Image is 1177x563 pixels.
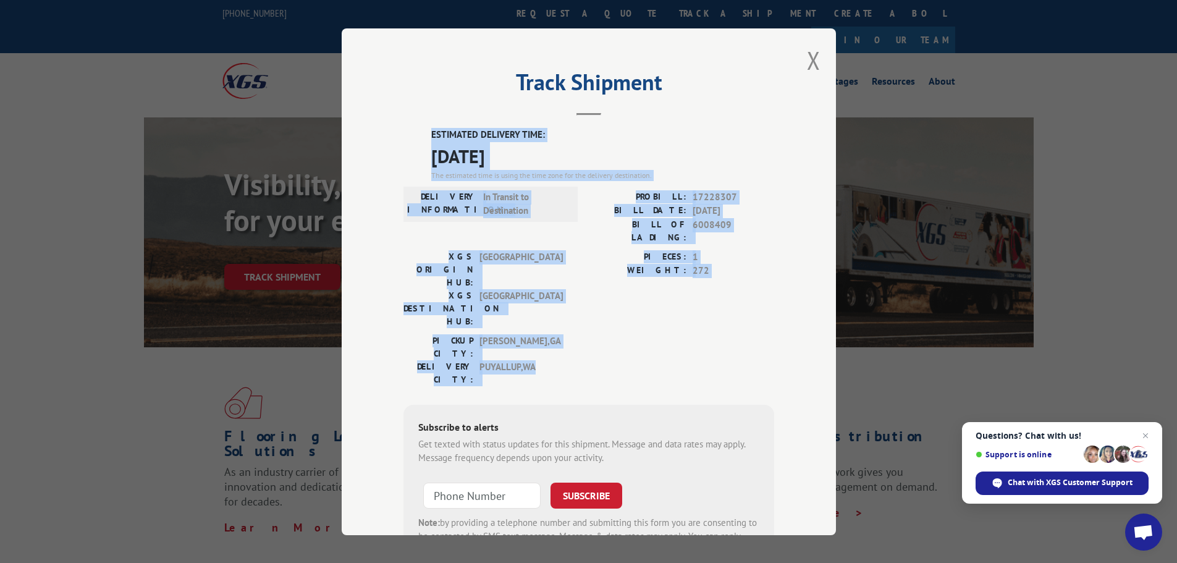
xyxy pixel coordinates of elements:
[976,472,1149,495] span: Chat with XGS Customer Support
[418,516,440,528] strong: Note:
[418,437,759,465] div: Get texted with status updates for this shipment. Message and data rates may apply. Message frequ...
[418,419,759,437] div: Subscribe to alerts
[403,250,473,289] label: XGS ORIGIN HUB:
[1008,477,1133,488] span: Chat with XGS Customer Support
[693,264,774,278] span: 272
[403,334,473,360] label: PICKUP CITY:
[479,334,563,360] span: [PERSON_NAME] , GA
[423,482,541,508] input: Phone Number
[976,431,1149,441] span: Questions? Chat with us!
[589,190,686,204] label: PROBILL:
[693,204,774,218] span: [DATE]
[589,250,686,264] label: PIECES:
[403,360,473,386] label: DELIVERY CITY:
[483,190,567,218] span: In Transit to Destination
[431,142,774,169] span: [DATE]
[589,264,686,278] label: WEIGHT:
[807,44,821,77] button: Close modal
[551,482,622,508] button: SUBSCRIBE
[407,190,477,218] label: DELIVERY INFORMATION:
[1125,514,1162,551] a: Open chat
[589,218,686,243] label: BILL OF LADING:
[479,360,563,386] span: PUYALLUP , WA
[589,204,686,218] label: BILL DATE:
[479,289,563,328] span: [GEOGRAPHIC_DATA]
[418,515,759,557] div: by providing a telephone number and submitting this form you are consenting to be contacted by SM...
[479,250,563,289] span: [GEOGRAPHIC_DATA]
[431,169,774,180] div: The estimated time is using the time zone for the delivery destination.
[403,74,774,97] h2: Track Shipment
[403,289,473,328] label: XGS DESTINATION HUB:
[693,250,774,264] span: 1
[976,450,1079,459] span: Support is online
[431,128,774,142] label: ESTIMATED DELIVERY TIME:
[693,218,774,243] span: 6008409
[693,190,774,204] span: 17228307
